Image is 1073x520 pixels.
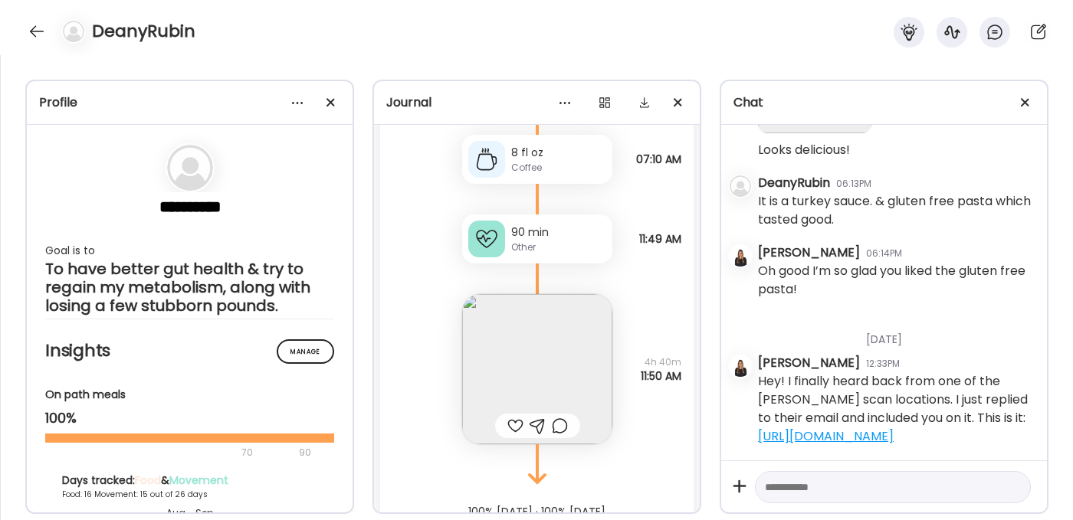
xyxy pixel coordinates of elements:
div: 100% [45,409,334,427]
div: Food: 16 Movement: 15 out of 26 days [62,489,318,500]
div: 100% [DATE] · 100% [DATE] [374,505,700,518]
span: 11:49 AM [639,232,681,246]
div: Coffee [511,161,606,175]
div: [PERSON_NAME] [758,354,860,372]
span: 4h 40m [641,355,681,369]
div: Oh good I’m so glad you liked the gluten free pasta! [758,262,1035,299]
div: 90 min [511,224,606,240]
div: 90 [297,443,313,462]
div: Other [511,240,606,254]
img: avatars%2Fkjfl9jNWPhc7eEuw3FeZ2kxtUMH3 [730,355,751,377]
span: 07:10 AM [636,152,681,166]
div: 12:33PM [866,357,900,371]
div: DeanyRubin [758,174,830,192]
div: 8 fl oz [511,145,606,161]
img: bg-avatar-default.svg [730,175,751,197]
div: 06:13PM [836,177,871,191]
div: Journal [386,93,687,112]
img: bg-avatar-default.svg [63,21,84,42]
div: [PERSON_NAME] [758,244,860,262]
span: Food [135,473,161,488]
span: Movement [169,473,228,488]
h2: Insights [45,339,334,362]
div: To have better gut health & try to regain my metabolism, along with losing a few stubborn pounds. [45,260,334,315]
div: Profile [39,93,340,112]
div: 06:14PM [866,247,902,260]
div: Manage [277,339,334,364]
div: It is a turkey sauce. & gluten free pasta which tasted good. [758,192,1035,229]
span: 11:50 AM [641,369,681,383]
div: Aug - Sep [62,506,318,520]
div: Hey! I finally heard back from one of the [PERSON_NAME] scan locations. I just replied to their e... [758,372,1035,446]
img: images%2FT4hpSHujikNuuNlp83B0WiiAjC52%2FOrY0d4O09bawd8a4ODkh%2FdJLuVEeIFccB4m9GieCN_240 [462,294,612,444]
div: Goal is to [45,241,334,260]
div: Chat [733,93,1035,112]
div: On path meals [45,387,334,403]
div: Looks delicious! [758,141,850,159]
a: [URL][DOMAIN_NAME] [758,427,894,445]
div: [DATE] [758,313,1035,354]
h4: DeanyRubin [92,19,195,44]
div: Days tracked: & [62,473,318,489]
img: bg-avatar-default.svg [167,145,213,191]
div: 70 [45,443,294,462]
img: avatars%2Fkjfl9jNWPhc7eEuw3FeZ2kxtUMH3 [730,245,751,267]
